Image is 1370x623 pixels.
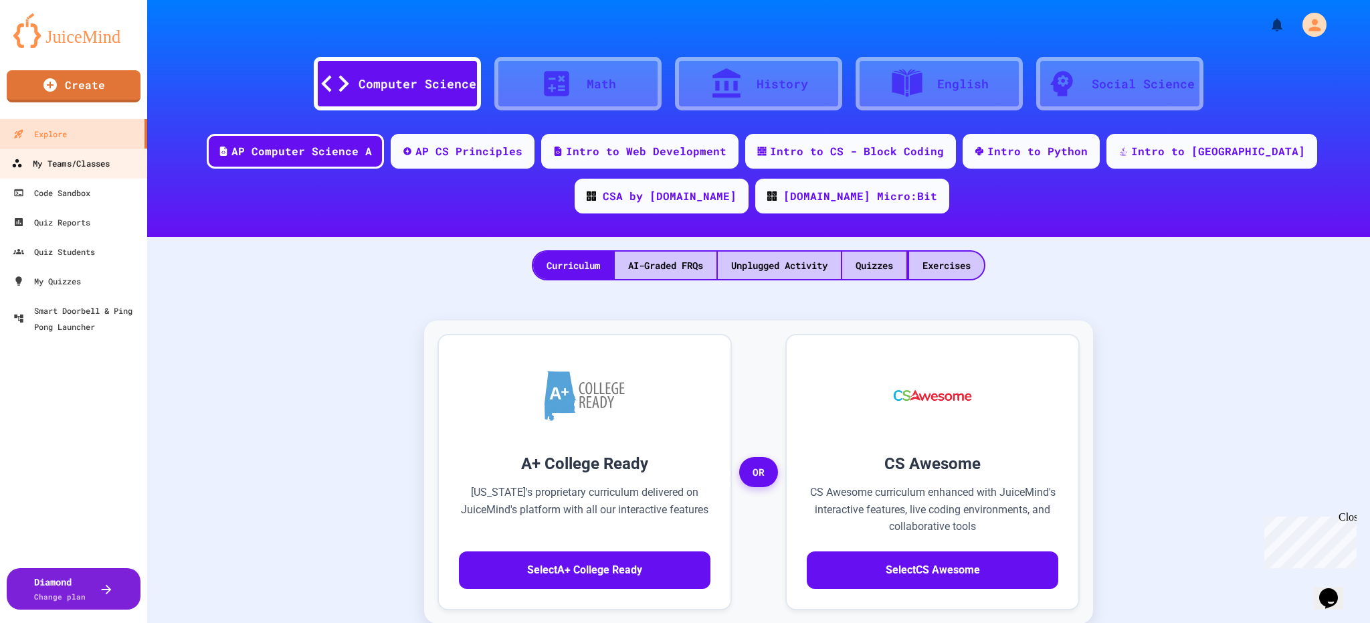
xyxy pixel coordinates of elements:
div: Intro to Python [987,143,1088,159]
a: Create [7,70,140,102]
div: Quiz Reports [13,214,90,230]
div: My Account [1288,9,1330,40]
div: History [757,75,808,93]
div: AI-Graded FRQs [615,252,716,279]
div: [DOMAIN_NAME] Micro:Bit [783,188,937,204]
span: OR [739,457,778,488]
h3: A+ College Ready [459,452,710,476]
button: DiamondChange plan [7,568,140,610]
img: CODE_logo_RGB.png [587,191,596,201]
div: Intro to CS - Block Coding [770,143,944,159]
div: Quizzes [842,252,906,279]
div: My Teams/Classes [11,155,110,172]
div: Computer Science [359,75,476,93]
h3: CS Awesome [807,452,1058,476]
div: My Quizzes [13,273,81,289]
div: Intro to [GEOGRAPHIC_DATA] [1131,143,1305,159]
img: CODE_logo_RGB.png [767,191,777,201]
div: Smart Doorbell & Ping Pong Launcher [13,302,142,335]
div: My Notifications [1244,13,1288,36]
img: logo-orange.svg [13,13,134,48]
div: Exercises [909,252,984,279]
p: CS Awesome curriculum enhanced with JuiceMind's interactive features, live coding environments, a... [807,484,1058,535]
div: Quiz Students [13,244,95,260]
div: Diamond [34,575,86,603]
div: Explore [13,126,67,142]
div: Math [587,75,616,93]
div: CSA by [DOMAIN_NAME] [603,188,737,204]
p: [US_STATE]'s proprietary curriculum delivered on JuiceMind's platform with all our interactive fe... [459,484,710,535]
button: SelectA+ College Ready [459,551,710,589]
button: SelectCS Awesome [807,551,1058,589]
img: A+ College Ready [545,371,625,421]
div: English [937,75,989,93]
div: AP Computer Science A [231,143,372,159]
iframe: chat widget [1314,569,1357,610]
div: Chat with us now!Close [5,5,92,85]
div: AP CS Principles [415,143,522,159]
span: Change plan [34,592,86,602]
iframe: chat widget [1259,511,1357,568]
div: Social Science [1092,75,1195,93]
div: Curriculum [533,252,613,279]
div: Code Sandbox [13,185,90,201]
div: Unplugged Activity [718,252,841,279]
div: Intro to Web Development [566,143,726,159]
img: CS Awesome [880,355,985,436]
